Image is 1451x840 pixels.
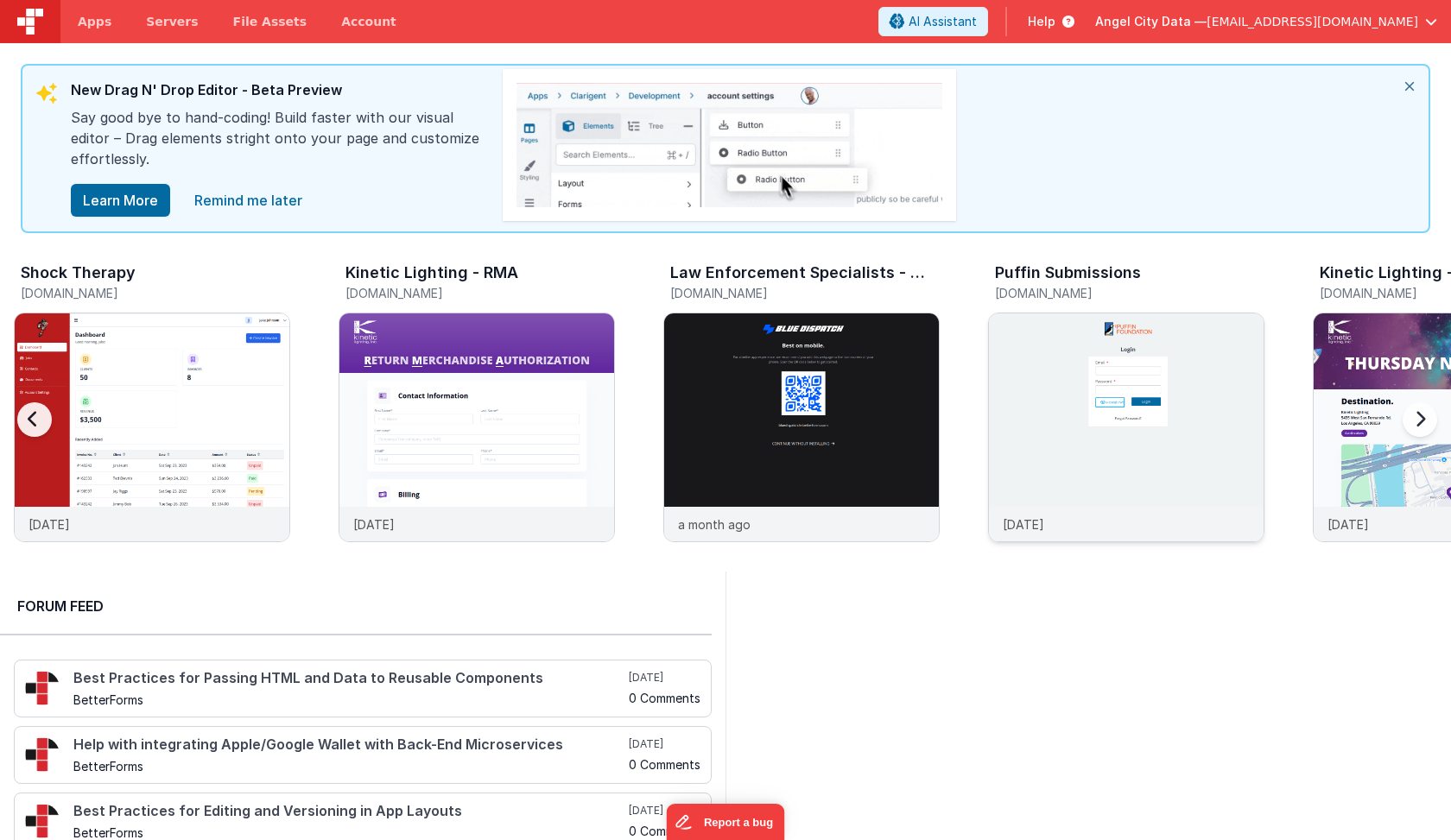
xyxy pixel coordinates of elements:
span: AI Assistant [909,13,977,30]
span: [EMAIL_ADDRESS][DOMAIN_NAME] [1207,13,1418,30]
a: Help with integrating Apple/Google Wallet with Back-End Microservices BetterForms [DATE] 0 Comments [14,726,712,784]
h5: 0 Comments [629,758,700,771]
button: Angel City Data — [EMAIL_ADDRESS][DOMAIN_NAME] [1095,13,1437,30]
img: 295_2.png [25,671,60,705]
h5: [DOMAIN_NAME] [670,287,940,300]
div: Say good bye to hand-coding! Build faster with our visual editor – Drag elements stright onto you... [71,107,485,183]
a: Best Practices for Passing HTML and Data to Reusable Components BetterForms [DATE] 0 Comments [14,660,712,717]
iframe: Marker.io feedback button [667,804,785,840]
h5: 0 Comments [629,692,700,704]
h3: Kinetic Lighting - RMA [345,264,518,281]
button: Learn More [71,184,170,217]
h5: [DATE] [629,737,700,751]
h3: Shock Therapy [21,264,136,281]
h3: Law Enforcement Specialists - Officer Portal [670,264,935,281]
h5: BetterForms [73,760,625,773]
h5: [DOMAIN_NAME] [21,287,290,300]
i: close [1391,66,1429,107]
p: [DATE] [1003,515,1044,534]
p: a month ago [678,515,751,534]
span: Help [1028,13,1055,30]
div: New Drag N' Drop Editor - Beta Preview [71,79,485,107]
h5: [DOMAIN_NAME] [995,287,1264,300]
img: 295_2.png [25,737,60,772]
h5: [DOMAIN_NAME] [345,287,615,300]
h5: 0 Comments [629,824,700,837]
h4: Help with integrating Apple/Google Wallet with Back-End Microservices [73,737,625,753]
span: File Assets [233,13,307,30]
h5: BetterForms [73,826,625,839]
span: Apps [78,13,111,30]
h4: Best Practices for Passing HTML and Data to Reusable Components [73,671,625,686]
h5: [DATE] [629,671,700,685]
span: Angel City Data — [1095,13,1207,30]
button: AI Assistant [878,7,988,36]
a: close [184,183,313,218]
p: [DATE] [1327,515,1369,534]
img: 295_2.png [25,804,60,838]
h3: Puffin Submissions [995,264,1141,281]
h5: [DATE] [629,804,700,818]
h5: BetterForms [73,693,625,706]
h4: Best Practices for Editing and Versioning in App Layouts [73,804,625,819]
p: [DATE] [353,515,395,534]
h2: Forum Feed [17,596,694,616]
span: Servers [146,13,198,30]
